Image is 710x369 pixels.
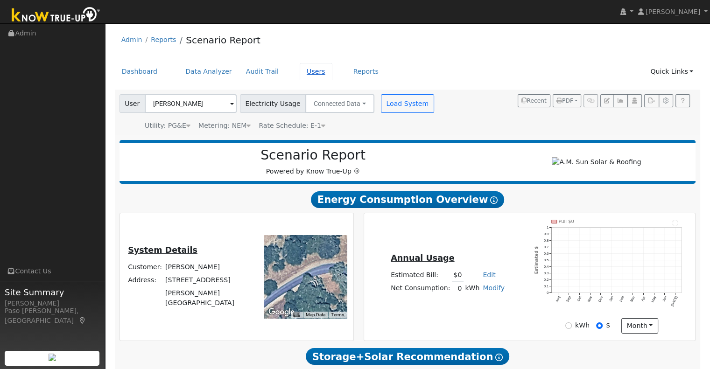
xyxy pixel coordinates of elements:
[266,306,297,318] a: Open this area in Google Maps (opens a new window)
[259,122,325,129] span: Alias: None
[391,253,454,263] u: Annual Usage
[306,312,325,318] button: Map Data
[490,196,498,204] i: Show Help
[627,94,642,107] button: Login As
[164,286,251,309] td: [PERSON_NAME][GEOGRAPHIC_DATA]
[613,94,627,107] button: Multi-Series Graph
[452,282,464,295] td: 0
[452,268,464,282] td: $0
[621,318,658,334] button: month
[49,354,56,361] img: retrieve
[576,295,583,302] text: Oct
[547,225,548,230] text: 1
[643,63,700,80] a: Quick Links
[553,94,581,107] button: PDF
[78,317,87,324] a: Map
[673,220,678,226] text: 
[670,295,678,307] text: [DATE]
[555,295,561,303] text: Aug
[547,291,548,295] text: 0
[124,147,502,176] div: Powered by Know True-Up ®
[389,268,452,282] td: Estimated Bill:
[544,245,548,249] text: 0.7
[534,246,539,274] text: Estimated $
[552,157,641,167] img: A.M. Sun Solar & Roofing
[608,295,614,302] text: Jan
[556,97,573,104] span: PDF
[5,299,100,308] div: [PERSON_NAME]
[544,278,548,282] text: 0.2
[305,94,374,113] button: Connected Data
[544,251,548,256] text: 0.6
[5,286,100,299] span: Site Summary
[659,94,673,107] button: Settings
[127,273,164,286] td: Address:
[381,94,434,113] button: Load System
[186,35,260,46] a: Scenario Report
[128,245,197,255] u: System Details
[629,295,636,303] text: Mar
[164,273,251,286] td: [STREET_ADDRESS]
[544,271,548,275] text: 0.3
[518,94,550,107] button: Recent
[239,63,286,80] a: Audit Trail
[240,94,306,113] span: Electricity Usage
[266,306,297,318] img: Google
[300,63,332,80] a: Users
[464,282,481,295] td: kWh
[115,63,165,80] a: Dashboard
[646,8,700,15] span: [PERSON_NAME]
[293,312,300,318] button: Keyboard shortcuts
[121,36,142,43] a: Admin
[7,5,105,26] img: Know True-Up
[598,295,604,303] text: Dec
[120,94,145,113] span: User
[544,258,548,262] text: 0.5
[151,36,176,43] a: Reports
[619,295,625,302] text: Feb
[559,219,574,224] text: Pull $0
[544,265,548,269] text: 0.4
[600,94,613,107] button: Edit User
[164,260,251,273] td: [PERSON_NAME]
[483,271,495,278] a: Edit
[311,191,504,208] span: Energy Consumption Overview
[565,295,572,303] text: Sep
[544,232,548,236] text: 0.9
[661,295,668,302] text: Jun
[587,295,593,303] text: Nov
[640,295,647,302] text: Apr
[127,260,164,273] td: Customer:
[145,121,190,131] div: Utility: PG&E
[483,284,505,292] a: Modify
[544,284,548,288] text: 0.1
[565,322,572,329] input: kWh
[331,312,344,317] a: Terms (opens in new tab)
[606,320,610,330] label: $
[178,63,239,80] a: Data Analyzer
[346,63,386,80] a: Reports
[129,147,497,163] h2: Scenario Report
[495,354,503,361] i: Show Help
[644,94,659,107] button: Export Interval Data
[596,322,603,329] input: $
[675,94,690,107] a: Help Link
[306,348,509,365] span: Storage+Solar Recommendation
[145,94,237,113] input: Select a User
[198,121,251,131] div: Metering: NEM
[651,295,657,303] text: May
[5,306,100,326] div: Paso [PERSON_NAME], [GEOGRAPHIC_DATA]
[544,238,548,243] text: 0.8
[575,320,590,330] label: kWh
[389,282,452,295] td: Net Consumption:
